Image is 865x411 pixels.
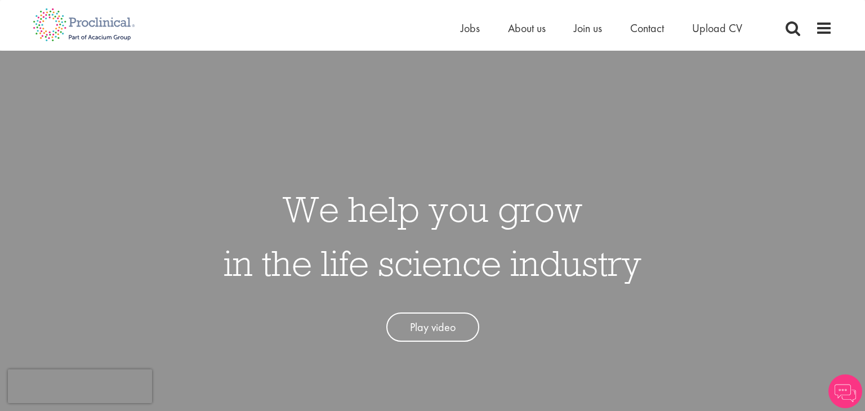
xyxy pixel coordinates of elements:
a: About us [508,21,546,35]
a: Contact [630,21,664,35]
h1: We help you grow in the life science industry [224,182,641,290]
a: Join us [574,21,602,35]
a: Play video [386,312,479,342]
img: Chatbot [828,374,862,408]
a: Upload CV [692,21,742,35]
a: Jobs [461,21,480,35]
